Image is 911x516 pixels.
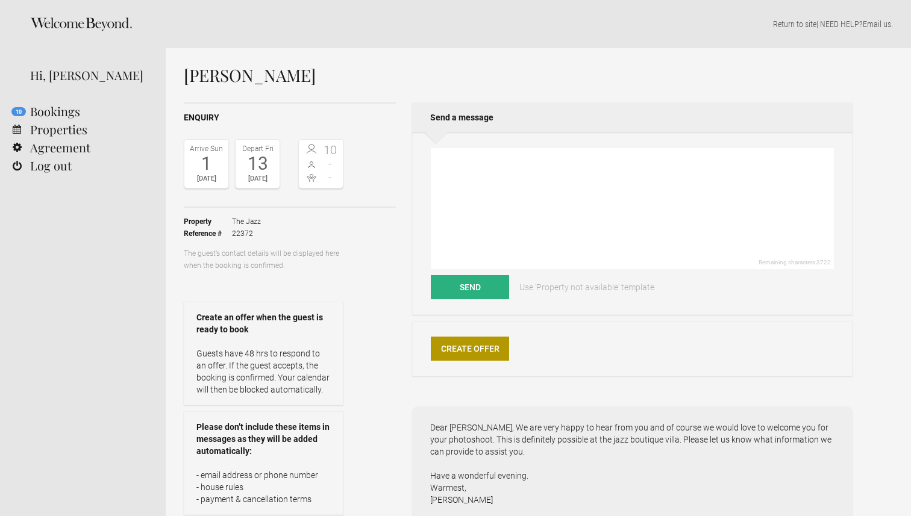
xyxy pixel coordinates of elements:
[184,247,343,272] p: The guest’s contact details will be displayed here when the booking is confirmed.
[232,216,261,228] span: The Jazz
[412,102,853,132] h2: Send a message
[431,275,509,299] button: Send
[187,173,225,185] div: [DATE]
[196,347,331,396] p: Guests have 48 hrs to respond to an offer. If the guest accepts, the booking is confirmed. Your c...
[239,173,277,185] div: [DATE]
[232,228,261,240] span: 22372
[321,158,340,170] span: -
[196,421,331,457] strong: Please don’t include these items in messages as they will be added automatically:
[431,337,509,361] a: Create Offer
[196,469,331,505] p: - email address or phone number - house rules - payment & cancellation terms
[773,19,816,29] a: Return to site
[511,275,663,299] a: Use 'Property not available' template
[321,172,340,184] span: -
[321,144,340,156] span: 10
[184,228,232,240] strong: Reference #
[184,18,893,30] p: | NEED HELP? .
[187,143,225,155] div: Arrive Sun
[187,155,225,173] div: 1
[863,19,891,29] a: Email us
[11,107,26,116] flynt-notification-badge: 10
[239,155,277,173] div: 13
[184,66,853,84] h1: [PERSON_NAME]
[184,111,396,124] h2: Enquiry
[30,66,148,84] div: Hi, [PERSON_NAME]
[239,143,277,155] div: Depart Fri
[196,311,331,335] strong: Create an offer when the guest is ready to book
[184,216,232,228] strong: Property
